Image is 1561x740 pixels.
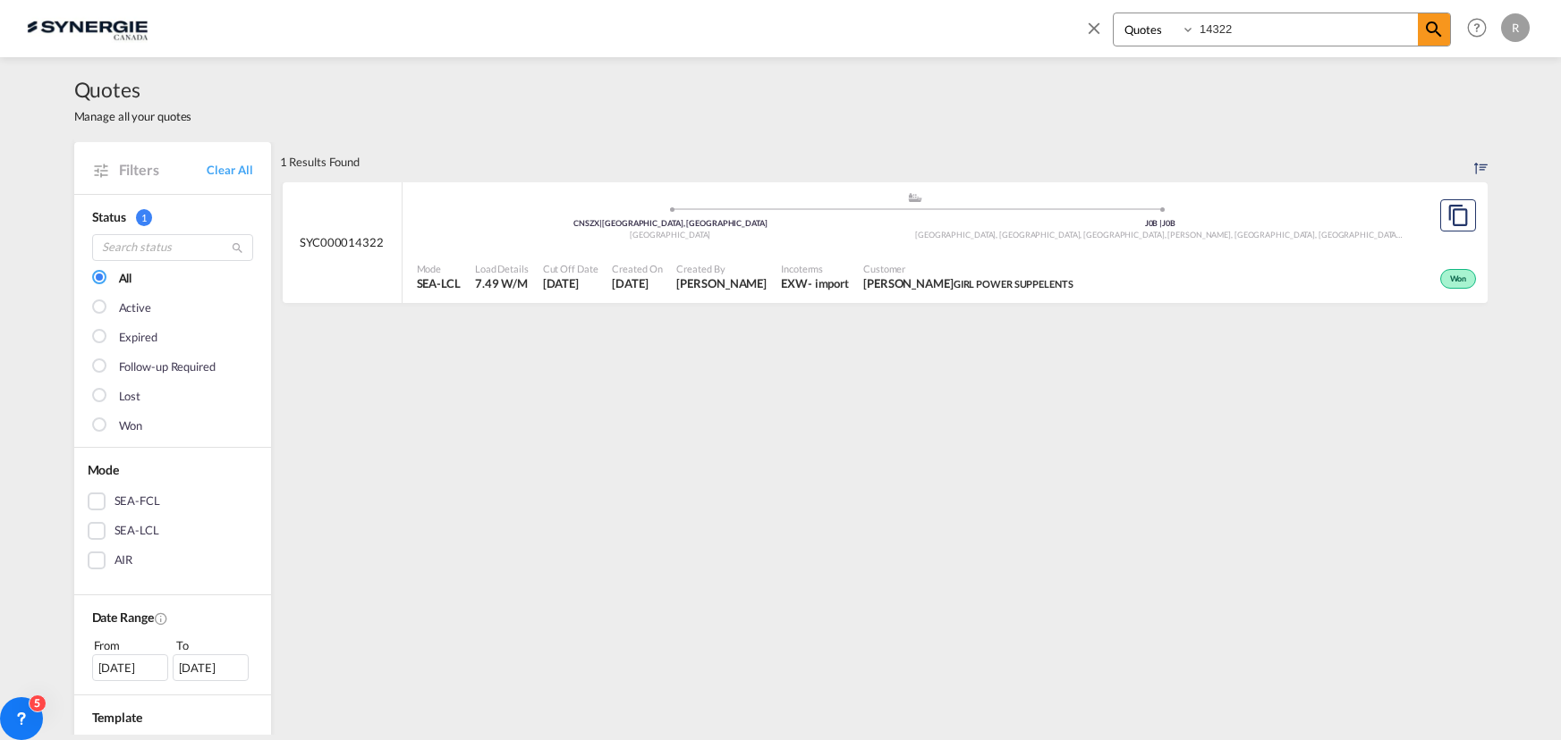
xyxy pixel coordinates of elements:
span: Quotes [74,75,192,104]
span: SYC000014322 [300,234,384,250]
span: J0B [1145,218,1163,228]
span: Cut Off Date [543,262,598,275]
span: Date Range [92,610,154,625]
md-checkbox: SEA-LCL [88,522,258,540]
div: SEA-LCL [115,522,159,540]
div: EXW import [781,275,849,291]
iframe: Chat [13,646,76,713]
div: - import [808,275,849,291]
div: Lost [119,388,141,406]
div: Status 1 [92,208,253,226]
md-icon: icon-magnify [1423,19,1445,40]
div: Won [1440,269,1476,289]
div: From [92,636,171,654]
span: 1 [136,209,152,226]
span: 7.49 W/M [475,276,528,290]
span: Incoterms [781,262,849,275]
span: Load Details [475,262,529,275]
div: All [119,270,132,288]
div: [DATE] [173,654,249,681]
span: [GEOGRAPHIC_DATA] [630,230,710,240]
div: Expired [119,329,157,347]
span: Help [1462,13,1492,43]
span: GIRL POWER SUPPELENTS [954,278,1073,290]
div: SYC000014322 assets/icons/custom/ship-fill.svgassets/icons/custom/roll-o-plane.svgOriginShenzhen,... [283,182,1488,304]
span: CNSZX [GEOGRAPHIC_DATA], [GEOGRAPHIC_DATA] [573,218,768,228]
md-checkbox: SEA-FCL [88,492,258,510]
span: Template [92,710,142,725]
div: SEA-FCL [115,492,160,510]
span: J0B [1162,218,1175,228]
div: EXW [781,275,808,291]
div: 1 Results Found [280,142,361,181]
md-icon: icon-magnify [231,241,244,255]
div: [DATE] [92,654,168,681]
md-icon: assets/icons/custom/ship-fill.svg [904,193,926,202]
span: Customer [863,262,1073,275]
div: R [1501,13,1530,42]
span: icon-magnify [1418,13,1450,46]
span: SEA-LCL [417,275,461,291]
div: Won [119,417,143,435]
div: Active [119,299,151,317]
div: AIR [115,551,133,569]
span: Mode [417,262,461,275]
span: Created On [612,262,662,275]
span: 26 Aug 2025 [543,275,598,291]
span: | [1159,218,1162,228]
md-checkbox: AIR [88,551,258,569]
span: Won [1450,273,1472,286]
span: Filters [119,160,208,180]
input: Enter Quotation Number [1195,13,1418,45]
span: Mode [88,462,120,477]
span: Status [92,209,126,224]
span: Daniel Dico [676,275,767,291]
img: 1f56c880d42311ef80fc7dca854c8e59.png [27,8,148,48]
span: 26 Aug 2025 [612,275,662,291]
span: From To [DATE][DATE] [92,636,253,681]
div: Sort by: Created On [1474,142,1488,181]
input: Search status [92,234,253,261]
span: Manage all your quotes [74,108,192,124]
md-icon: Created On [154,611,168,626]
span: | [599,218,602,228]
button: Copy Quote [1440,199,1476,231]
div: To [174,636,253,654]
div: Help [1462,13,1501,45]
a: Clear All [207,162,252,178]
span: Created By [676,262,767,275]
md-icon: assets/icons/custom/copyQuote.svg [1447,205,1469,226]
span: icon-close [1084,13,1113,55]
div: Follow-up Required [119,358,216,376]
md-icon: icon-close [1084,18,1104,38]
span: ALEXANE RIVARD GIRL POWER SUPPELENTS [863,275,1073,291]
